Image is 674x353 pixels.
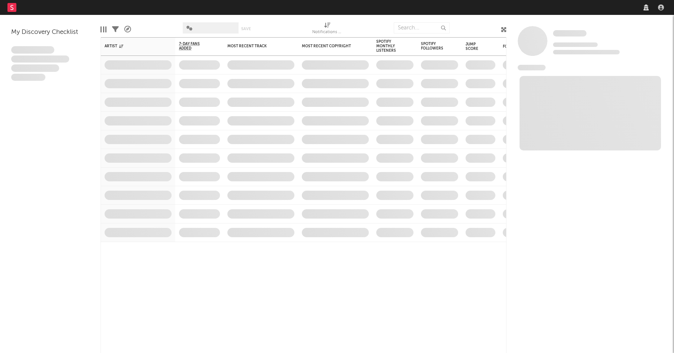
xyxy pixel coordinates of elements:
input: Search... [394,22,450,34]
span: Integer aliquet in purus et [11,55,69,63]
span: Praesent ac interdum [11,64,59,72]
div: Notifications (Artist) [312,19,342,40]
span: Tracking Since: [DATE] [553,42,598,47]
div: Edit Columns [100,19,106,40]
div: Spotify Followers [421,42,447,51]
div: Spotify Monthly Listeners [376,39,402,53]
a: Some Artist [553,30,587,37]
div: My Discovery Checklist [11,28,89,37]
div: A&R Pipeline [124,19,131,40]
div: Jump Score [466,42,484,51]
span: Lorem ipsum dolor [11,46,54,54]
span: 0 fans last week [553,50,620,54]
span: 7-Day Fans Added [179,42,209,51]
span: News Feed [518,65,546,70]
div: Most Recent Copyright [302,44,358,48]
span: Aliquam viverra [11,74,45,81]
div: Artist [105,44,160,48]
span: Some Artist [553,30,587,36]
button: Save [241,27,251,31]
div: Most Recent Track [227,44,283,48]
div: Folders [503,44,559,49]
div: Filters [112,19,119,40]
div: Notifications (Artist) [312,28,342,37]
